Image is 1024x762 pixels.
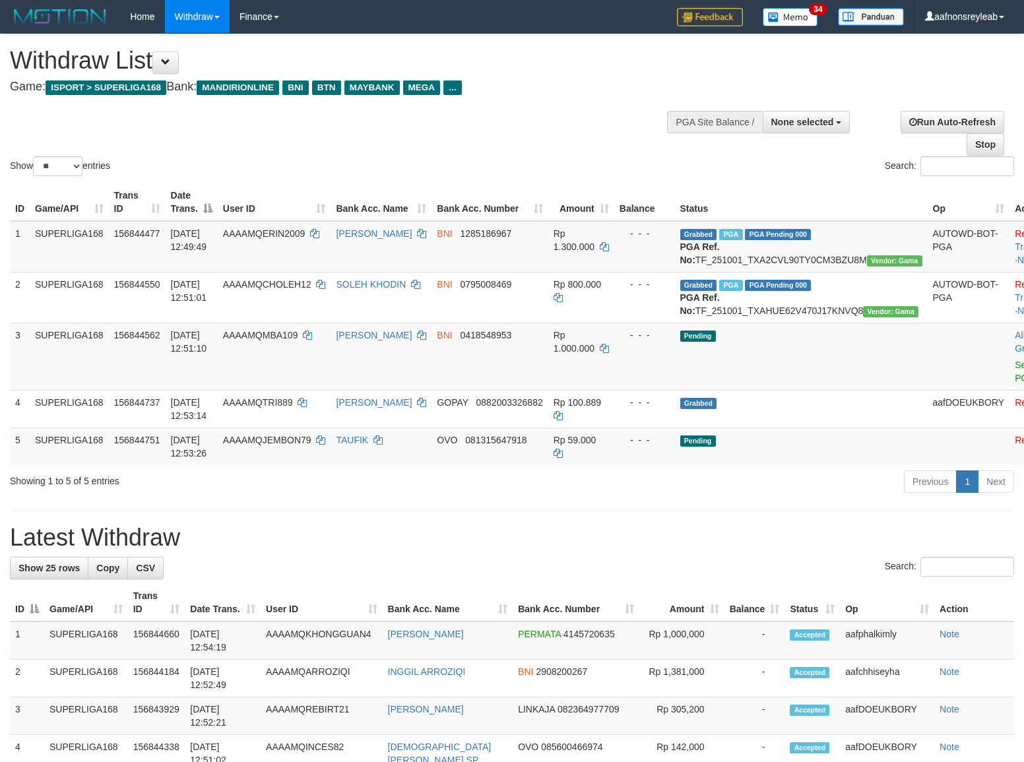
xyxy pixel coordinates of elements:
span: MANDIRIONLINE [197,80,279,95]
b: PGA Ref. No: [680,241,720,265]
span: AAAAMQCHOLEH12 [223,279,311,290]
td: [DATE] 12:54:19 [185,621,261,660]
a: Note [940,704,959,714]
a: Run Auto-Refresh [901,111,1004,133]
span: AAAAMQERIN2009 [223,228,305,239]
span: BNI [282,80,308,95]
th: ID [10,183,30,221]
span: 156844477 [114,228,160,239]
button: None selected [763,111,850,133]
th: Bank Acc. Number: activate to sort column ascending [513,584,639,621]
a: INGGIL ARROZIQI [388,666,466,677]
span: AAAAMQTRI889 [223,397,293,408]
td: 3 [10,323,30,390]
span: Accepted [790,629,829,641]
span: Copy [96,563,119,573]
div: - - - [620,227,670,240]
span: MEGA [403,80,441,95]
span: Grabbed [680,398,717,409]
td: 156844660 [128,621,185,660]
td: - [724,660,785,697]
td: [DATE] 12:52:21 [185,697,261,735]
span: ISPORT > SUPERLIGA168 [46,80,166,95]
th: Op: activate to sort column ascending [840,584,934,621]
div: Showing 1 to 5 of 5 entries [10,469,417,488]
div: PGA Site Balance / [667,111,762,133]
td: Rp 1,381,000 [639,660,724,697]
span: Marked by aafchhiseyha [719,229,742,240]
a: [PERSON_NAME] [388,704,464,714]
span: PGA Pending [745,229,811,240]
td: AAAAMQARROZIQI [261,660,383,697]
span: 156844550 [114,279,160,290]
th: Bank Acc. Name: activate to sort column ascending [383,584,513,621]
span: Show 25 rows [18,563,80,573]
span: BNI [437,330,452,340]
span: PERMATA [518,629,561,639]
span: AAAAMQMBA109 [223,330,298,340]
a: Note [940,666,959,677]
select: Showentries [33,156,82,176]
span: BNI [437,228,452,239]
span: Rp 1.000.000 [554,330,594,354]
th: Status: activate to sort column ascending [784,584,840,621]
input: Search: [920,156,1014,176]
span: Grabbed [680,280,717,291]
td: 2 [10,272,30,323]
th: Game/API: activate to sort column ascending [44,584,128,621]
td: 2 [10,660,44,697]
td: AAAAMQREBIRT21 [261,697,383,735]
span: Grabbed [680,229,717,240]
span: BNI [437,279,452,290]
a: Copy [88,557,128,579]
td: 156844184 [128,660,185,697]
b: PGA Ref. No: [680,292,720,316]
td: SUPERLIGA168 [30,390,109,428]
td: AUTOWD-BOT-PGA [928,272,1010,323]
h4: Game: Bank: [10,80,670,94]
a: SOLEH KHODIN [336,279,406,290]
th: Balance [614,183,675,221]
th: Op: activate to sort column ascending [928,183,1010,221]
span: None selected [771,117,834,127]
td: SUPERLIGA168 [30,221,109,272]
span: Pending [680,435,716,447]
img: panduan.png [838,8,904,26]
span: Copy 085600466974 to clipboard [541,742,602,752]
span: Accepted [790,705,829,716]
td: SUPERLIGA168 [44,697,128,735]
td: 1 [10,621,44,660]
th: User ID: activate to sort column ascending [261,584,383,621]
th: Date Trans.: activate to sort column ascending [185,584,261,621]
span: Copy 0418548953 to clipboard [460,330,511,340]
span: [DATE] 12:53:14 [171,397,207,421]
a: Stop [967,133,1004,156]
span: 156844751 [114,435,160,445]
span: OVO [437,435,457,445]
th: Trans ID: activate to sort column ascending [128,584,185,621]
span: BTN [312,80,341,95]
span: Copy 081315647918 to clipboard [465,435,527,445]
span: [DATE] 12:51:10 [171,330,207,354]
label: Search: [885,156,1014,176]
span: Rp 100.889 [554,397,601,408]
th: Balance: activate to sort column ascending [724,584,785,621]
span: GOPAY [437,397,468,408]
a: Note [940,742,959,752]
span: [DATE] 12:51:01 [171,279,207,303]
span: ... [443,80,461,95]
span: CSV [136,563,155,573]
div: - - - [620,278,670,291]
img: Feedback.jpg [677,8,743,26]
a: Next [978,470,1014,493]
th: Trans ID: activate to sort column ascending [109,183,166,221]
th: Date Trans.: activate to sort column descending [166,183,218,221]
span: Pending [680,331,716,342]
div: - - - [620,433,670,447]
a: [PERSON_NAME] [388,629,464,639]
th: Bank Acc. Number: activate to sort column ascending [432,183,548,221]
td: 156843929 [128,697,185,735]
span: Copy 4145720635 to clipboard [563,629,615,639]
td: Rp 305,200 [639,697,724,735]
span: Copy 082364977709 to clipboard [558,704,619,714]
